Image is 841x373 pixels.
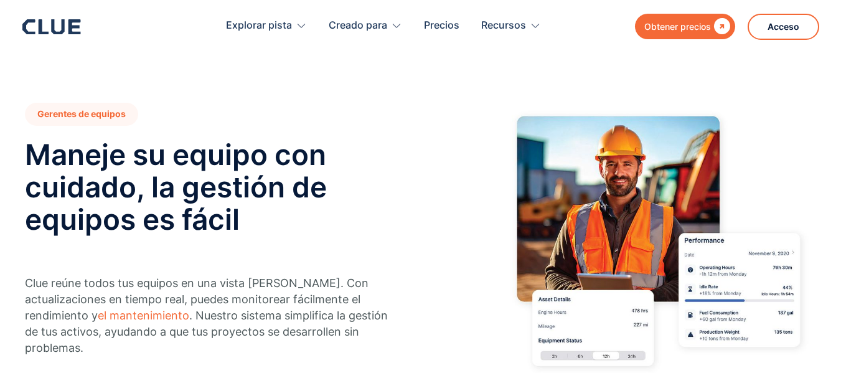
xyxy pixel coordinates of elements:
[481,6,541,45] div: Recursos
[424,6,459,45] a: Precios
[424,19,459,31] font: Precios
[25,309,388,354] font: . Nuestro sistema simplifica la gestión de tus activos, ayudando a que tus proyectos se desarroll...
[329,6,402,45] div: Creado para
[714,18,730,34] font: 
[25,137,327,237] font: Maneje su equipo con cuidado, la gestión de equipos es fácil
[481,19,526,31] font: Recursos
[25,276,369,322] font: Clue reúne todos tus equipos en una vista [PERSON_NAME]. Con actualizaciones en tiempo real, pued...
[98,309,189,322] a: el mantenimiento
[226,6,307,45] div: Explorar pista
[226,19,292,31] font: Explorar pista
[37,108,126,119] font: Gerentes de equipos
[748,14,819,40] a: Acceso
[329,19,387,31] font: Creado para
[644,21,711,32] font: Obtener precios
[635,14,735,39] a: Obtener precios
[768,21,799,32] font: Acceso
